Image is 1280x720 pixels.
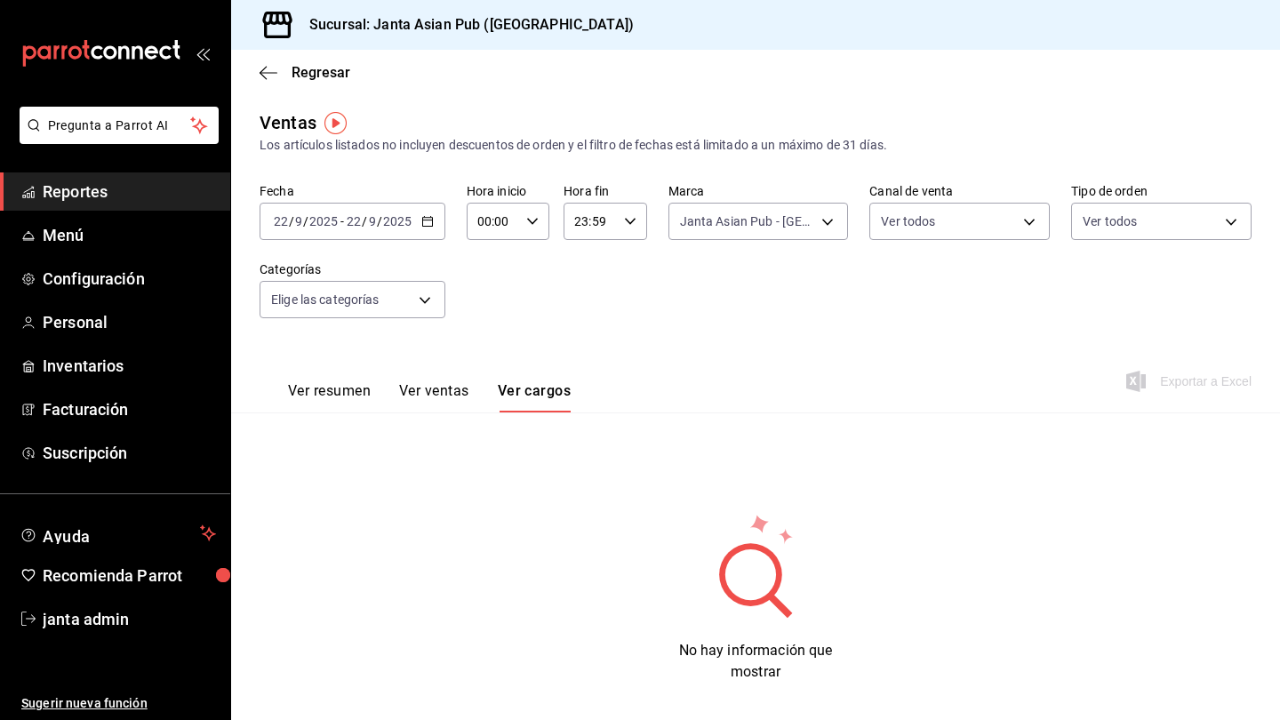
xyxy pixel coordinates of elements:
label: Hora inicio [467,185,549,197]
button: Pregunta a Parrot AI [20,107,219,144]
button: Ver ventas [399,382,469,412]
label: Categorías [260,263,445,276]
span: Menú [43,223,216,247]
span: Regresar [292,64,350,81]
label: Marca [668,185,849,197]
span: Suscripción [43,441,216,465]
span: Facturación [43,397,216,421]
label: Hora fin [564,185,646,197]
label: Fecha [260,185,445,197]
span: / [289,214,294,228]
h3: Sucursal: Janta Asian Pub ([GEOGRAPHIC_DATA]) [295,14,634,36]
span: Ayuda [43,523,193,544]
button: Ver resumen [288,382,371,412]
span: No hay información que mostrar [679,642,833,680]
span: Pregunta a Parrot AI [48,116,191,135]
span: Sugerir nueva función [21,694,216,713]
input: ---- [308,214,339,228]
label: Canal de venta [869,185,1050,197]
span: Janta Asian Pub - [GEOGRAPHIC_DATA] [680,212,816,230]
span: Configuración [43,267,216,291]
input: -- [346,214,362,228]
span: Elige las categorías [271,291,380,308]
span: / [377,214,382,228]
input: -- [273,214,289,228]
label: Tipo de orden [1071,185,1252,197]
input: ---- [382,214,412,228]
span: Personal [43,310,216,334]
div: Ventas [260,109,316,136]
span: Inventarios [43,354,216,378]
span: - [340,214,344,228]
span: Reportes [43,180,216,204]
input: -- [368,214,377,228]
span: / [362,214,367,228]
div: navigation tabs [288,382,571,412]
span: Ver todos [1083,212,1137,230]
img: Tooltip marker [324,112,347,134]
span: Recomienda Parrot [43,564,216,588]
button: open_drawer_menu [196,46,210,60]
button: Regresar [260,64,350,81]
span: / [303,214,308,228]
input: -- [294,214,303,228]
button: Ver cargos [498,382,572,412]
span: janta admin [43,607,216,631]
a: Pregunta a Parrot AI [12,129,219,148]
div: Los artículos listados no incluyen descuentos de orden y el filtro de fechas está limitado a un m... [260,136,1252,155]
span: Ver todos [881,212,935,230]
